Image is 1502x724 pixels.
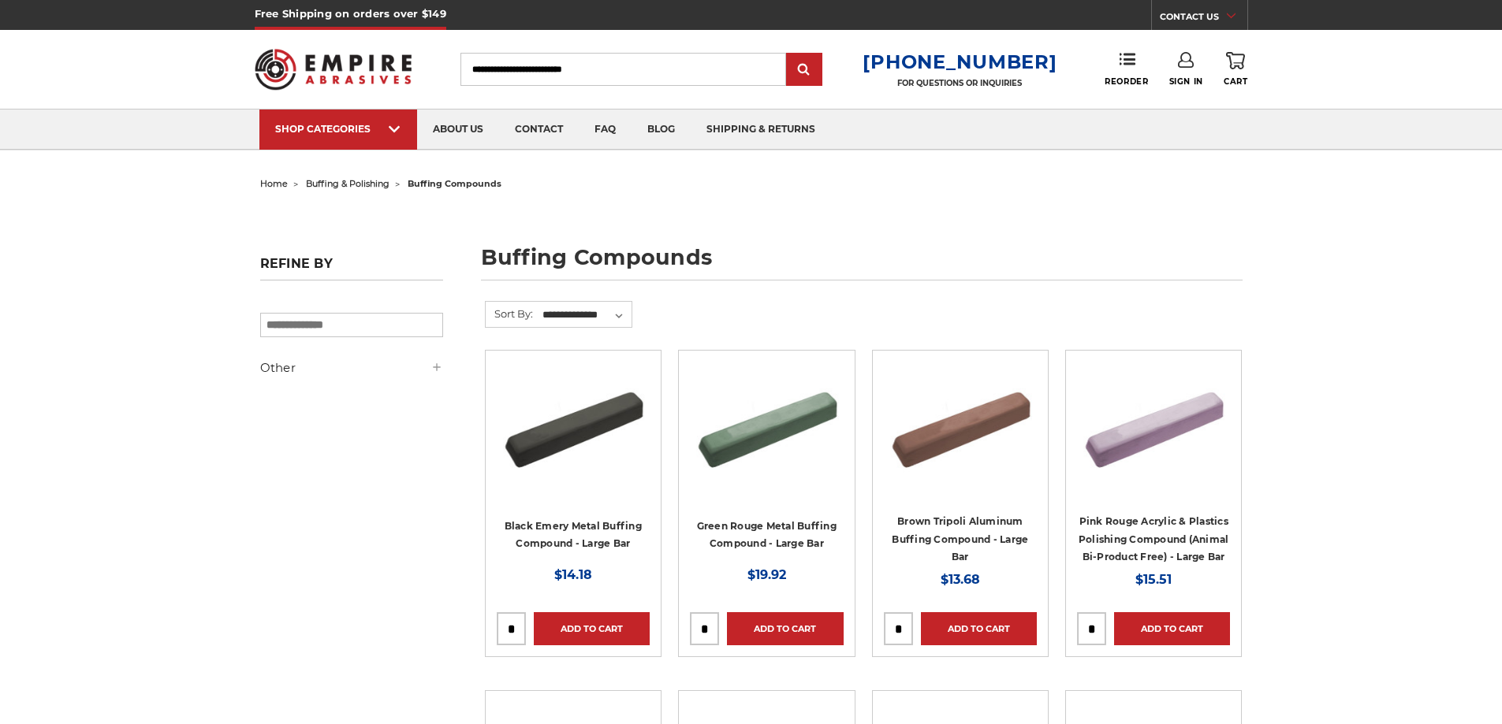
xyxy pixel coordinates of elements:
a: about us [417,110,499,150]
a: faq [579,110,632,150]
span: Reorder [1105,76,1148,87]
span: $13.68 [941,572,980,587]
a: buffing & polishing [306,178,389,189]
img: Empire Abrasives [255,39,412,100]
a: CONTACT US [1160,8,1247,30]
img: Brown Tripoli Aluminum Buffing Compound [884,362,1037,488]
h5: Other [260,358,443,377]
a: Add to Cart [1114,612,1230,645]
label: Sort By: [486,302,533,325]
a: Add to Cart [534,612,650,645]
select: Sort By: [540,303,632,327]
span: $14.18 [554,567,592,582]
a: Green Rouge Aluminum Buffing Compound [690,362,843,563]
h5: Refine by [260,256,443,280]
a: shipping & returns [691,110,831,150]
img: Green Rouge Aluminum Buffing Compound [690,362,843,488]
div: SHOP CATEGORIES [275,123,401,135]
p: FOR QUESTIONS OR INQUIRIES [863,78,1057,88]
a: Pink Plastic Polishing Compound [1077,362,1230,563]
a: contact [499,110,579,150]
a: Reorder [1105,52,1148,86]
span: Sign In [1169,76,1203,87]
a: Black Stainless Steel Buffing Compound [497,362,650,563]
span: buffing compounds [408,178,501,189]
a: Brown Tripoli Aluminum Buffing Compound [884,362,1037,563]
a: home [260,178,288,189]
span: $15.51 [1135,572,1172,587]
a: Add to Cart [727,612,843,645]
a: Cart [1224,52,1247,87]
a: blog [632,110,691,150]
a: [PHONE_NUMBER] [863,50,1057,73]
h1: buffing compounds [481,247,1243,280]
span: $19.92 [747,567,786,582]
img: Black Stainless Steel Buffing Compound [497,362,650,488]
span: Cart [1224,76,1247,87]
img: Pink Plastic Polishing Compound [1077,362,1230,488]
a: Add to Cart [921,612,1037,645]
